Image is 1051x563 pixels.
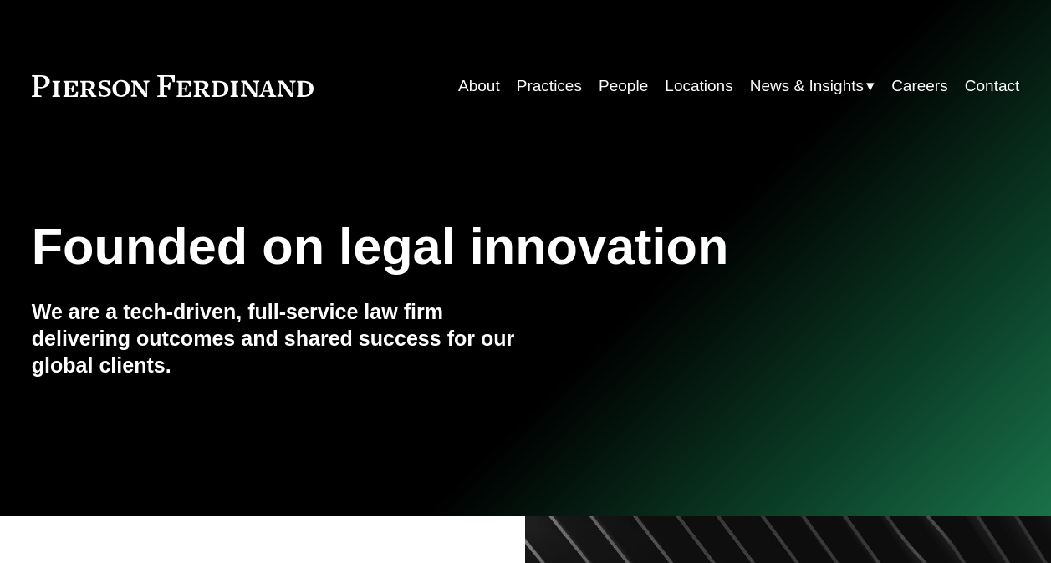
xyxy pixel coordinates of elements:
[517,70,582,102] a: Practices
[750,72,864,100] span: News & Insights
[599,70,648,102] a: People
[965,70,1019,102] a: Contact
[32,299,526,378] h4: We are a tech-driven, full-service law firm delivering outcomes and shared success for our global...
[32,217,855,276] h1: Founded on legal innovation
[458,70,500,102] a: About
[891,70,948,102] a: Careers
[750,70,875,102] a: folder dropdown
[665,70,732,102] a: Locations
